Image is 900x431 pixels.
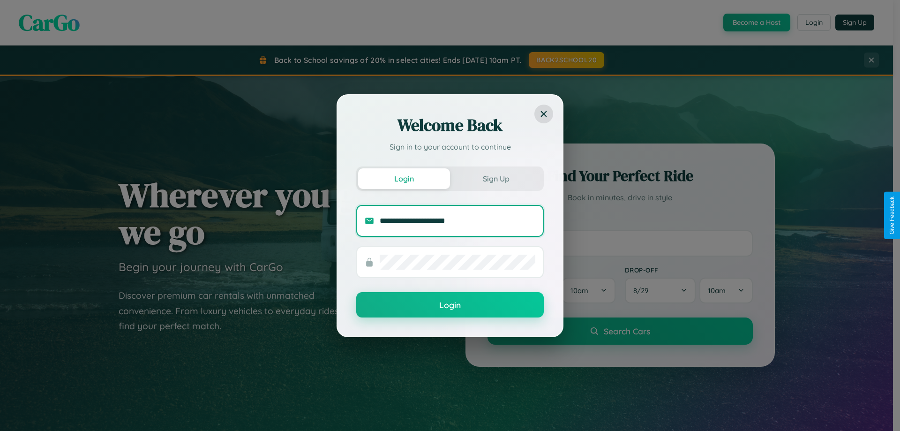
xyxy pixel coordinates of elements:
[358,168,450,189] button: Login
[889,197,895,234] div: Give Feedback
[356,141,544,152] p: Sign in to your account to continue
[356,114,544,136] h2: Welcome Back
[450,168,542,189] button: Sign Up
[356,292,544,318] button: Login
